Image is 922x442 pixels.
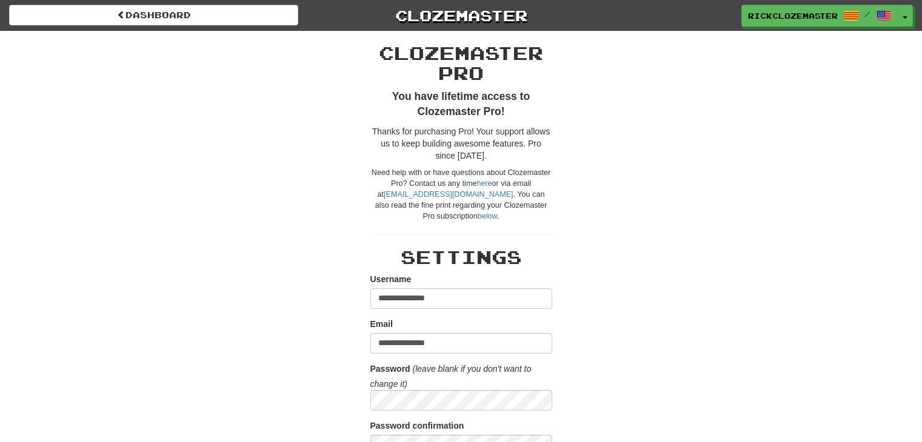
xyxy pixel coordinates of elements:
label: Email [370,318,393,330]
label: Password confirmation [370,420,464,432]
h2: Clozemaster Pro [370,43,552,83]
label: Password [370,363,410,375]
strong: You have lifetime access to Clozemaster Pro! [392,90,530,117]
a: Clozemaster [316,5,606,26]
h2: Settings [370,247,552,267]
a: [EMAIL_ADDRESS][DOMAIN_NAME] [384,190,513,199]
label: Username [370,273,412,285]
a: here [476,179,492,188]
i: (leave blank if you don't want to change it) [370,364,532,389]
span: RickClozemaster [748,10,838,21]
a: below [478,212,497,220]
a: Dashboard [9,5,298,25]
div: Need help with or have questions about Clozemaster Pro? Contact us any time or via email at . You... [370,168,552,222]
p: Thanks for purchasing Pro! Your support allows us to keep building awesome features. Pro since [D... [370,125,552,162]
span: / [864,10,870,18]
a: RickClozemaster / [741,5,898,27]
